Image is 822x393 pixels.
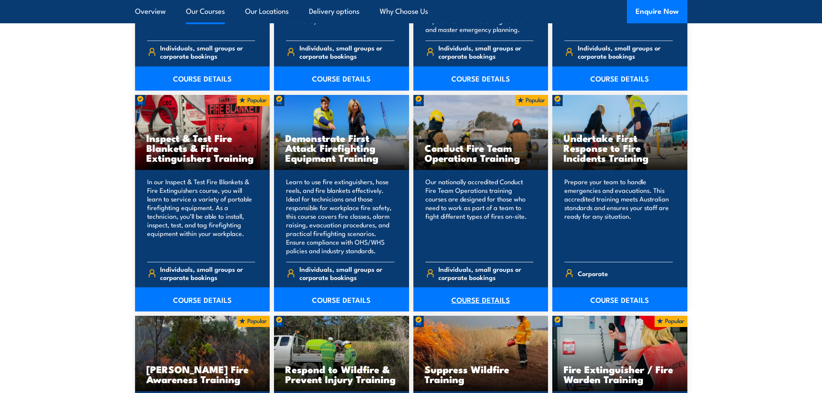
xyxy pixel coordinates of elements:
h3: [PERSON_NAME] Fire Awareness Training [146,364,259,384]
h3: Suppress Wildfire Training [425,364,537,384]
a: COURSE DETAILS [274,66,409,91]
p: In our Inspect & Test Fire Blankets & Fire Extinguishers course, you will learn to service a vari... [147,177,255,255]
p: Learn to use fire extinguishers, hose reels, and fire blankets effectively. Ideal for technicians... [286,177,394,255]
h3: Respond to Wildfire & Prevent Injury Training [285,364,398,384]
h3: Undertake First Response to Fire Incidents Training [564,133,676,163]
a: COURSE DETAILS [552,66,687,91]
span: Individuals, small groups or corporate bookings [160,265,255,281]
a: COURSE DETAILS [413,287,548,311]
span: Individuals, small groups or corporate bookings [160,44,255,60]
a: COURSE DETAILS [135,66,270,91]
span: Individuals, small groups or corporate bookings [438,44,533,60]
span: Individuals, small groups or corporate bookings [299,265,394,281]
p: Our nationally accredited Conduct Fire Team Operations training courses are designed for those wh... [425,177,534,255]
h3: Fire Extinguisher / Fire Warden Training [564,364,676,384]
span: Corporate [578,267,608,280]
a: COURSE DETAILS [413,66,548,91]
p: Prepare your team to handle emergencies and evacuations. This accredited training meets Australia... [564,177,673,255]
span: Individuals, small groups or corporate bookings [438,265,533,281]
a: COURSE DETAILS [135,287,270,311]
a: COURSE DETAILS [552,287,687,311]
h3: Demonstrate First Attack Firefighting Equipment Training [285,133,398,163]
h3: Inspect & Test Fire Blankets & Fire Extinguishers Training [146,133,259,163]
h3: Conduct Fire Team Operations Training [425,143,537,163]
a: COURSE DETAILS [274,287,409,311]
span: Individuals, small groups or corporate bookings [578,44,673,60]
span: Individuals, small groups or corporate bookings [299,44,394,60]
